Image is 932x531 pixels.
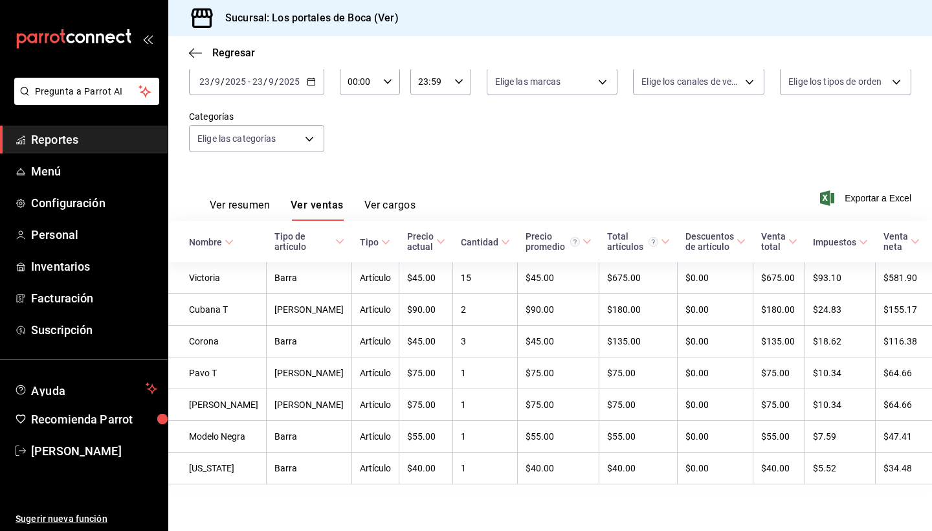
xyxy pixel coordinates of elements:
td: [PERSON_NAME] [168,389,267,421]
span: Precio promedio [526,231,592,252]
span: Nombre [189,237,234,247]
td: [PERSON_NAME] [267,389,352,421]
span: Impuestos [813,237,868,247]
div: Precio actual [407,231,434,252]
td: $0.00 [678,389,753,421]
span: Descuentos de artículo [685,231,746,252]
span: Precio actual [407,231,445,252]
span: Inventarios [31,258,157,275]
svg: Precio promedio = Total artículos / cantidad [570,237,580,247]
td: $75.00 [399,389,453,421]
a: Pregunta a Parrot AI [9,94,159,107]
div: navigation tabs [210,199,416,221]
span: Regresar [212,47,255,59]
button: Ver ventas [291,199,344,221]
span: Tipo [360,237,390,247]
input: -- [268,76,274,87]
span: Personal [31,226,157,243]
td: Modelo Negra [168,421,267,453]
td: Barra [267,421,352,453]
div: Tipo [360,237,379,247]
button: Ver resumen [210,199,270,221]
span: Cantidad [461,237,510,247]
td: 15 [453,262,518,294]
span: Sugerir nueva función [16,512,157,526]
td: $10.34 [805,357,876,389]
span: [PERSON_NAME] [31,442,157,460]
td: $55.00 [518,421,599,453]
input: -- [199,76,210,87]
td: Artículo [352,357,399,389]
td: 2 [453,294,518,326]
input: -- [252,76,263,87]
td: $75.00 [753,357,805,389]
td: $90.00 [518,294,599,326]
td: $5.52 [805,453,876,484]
td: $75.00 [599,357,678,389]
td: $0.00 [678,357,753,389]
span: / [263,76,267,87]
td: 1 [453,389,518,421]
td: 1 [453,421,518,453]
span: Venta total [761,231,797,252]
div: Precio promedio [526,231,580,252]
td: Barra [267,326,352,357]
span: Reportes [31,131,157,148]
span: Elige las marcas [495,75,561,88]
td: $75.00 [599,389,678,421]
td: $0.00 [678,262,753,294]
span: Menú [31,163,157,180]
td: Barra [267,453,352,484]
input: ---- [278,76,300,87]
span: Total artículos [607,231,670,252]
td: $675.00 [753,262,805,294]
td: Pavo T [168,357,267,389]
td: $40.00 [399,453,453,484]
td: $0.00 [678,294,753,326]
td: Artículo [352,389,399,421]
td: Artículo [352,294,399,326]
div: Impuestos [813,237,856,247]
td: $0.00 [678,453,753,484]
td: $0.00 [678,326,753,357]
td: $0.00 [678,421,753,453]
td: $45.00 [518,326,599,357]
td: $24.83 [805,294,876,326]
div: Cantidad [461,237,498,247]
td: $75.00 [518,357,599,389]
td: Artículo [352,421,399,453]
td: $18.62 [805,326,876,357]
td: Artículo [352,262,399,294]
button: Exportar a Excel [823,190,911,206]
div: Descuentos de artículo [685,231,734,252]
span: Elige las categorías [197,132,276,145]
td: $40.00 [753,453,805,484]
div: Total artículos [607,231,658,252]
td: $7.59 [805,421,876,453]
span: Elige los canales de venta [641,75,740,88]
td: [PERSON_NAME] [267,294,352,326]
td: Victoria [168,262,267,294]
td: Barra [267,262,352,294]
span: Pregunta a Parrot AI [35,85,139,98]
td: [PERSON_NAME] [267,357,352,389]
input: ---- [225,76,247,87]
td: $75.00 [753,389,805,421]
span: Ayuda [31,381,140,396]
div: Tipo de artículo [274,231,333,252]
td: $75.00 [399,357,453,389]
div: Venta neta [883,231,908,252]
span: Tipo de artículo [274,231,344,252]
td: $45.00 [399,326,453,357]
input: -- [214,76,221,87]
td: Corona [168,326,267,357]
button: open_drawer_menu [142,34,153,44]
td: $55.00 [399,421,453,453]
h3: Sucursal: Los portales de Boca (Ver) [215,10,399,26]
td: $45.00 [518,262,599,294]
td: $90.00 [399,294,453,326]
td: $135.00 [753,326,805,357]
td: $135.00 [599,326,678,357]
td: $55.00 [753,421,805,453]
